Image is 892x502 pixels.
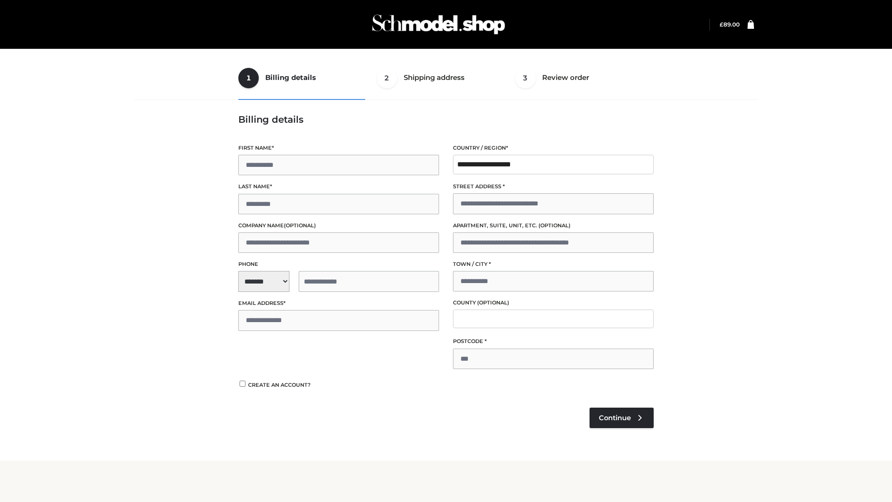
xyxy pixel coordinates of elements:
[248,382,311,388] span: Create an account?
[238,381,247,387] input: Create an account?
[238,260,439,269] label: Phone
[238,221,439,230] label: Company name
[453,182,654,191] label: Street address
[538,222,571,229] span: (optional)
[590,408,654,428] a: Continue
[238,144,439,152] label: First name
[453,298,654,307] label: County
[720,21,740,28] bdi: 89.00
[453,260,654,269] label: Town / City
[720,21,723,28] span: £
[720,21,740,28] a: £89.00
[284,222,316,229] span: (optional)
[238,114,654,125] h3: Billing details
[599,414,631,422] span: Continue
[453,337,654,346] label: Postcode
[453,221,654,230] label: Apartment, suite, unit, etc.
[238,182,439,191] label: Last name
[369,6,508,43] img: Schmodel Admin 964
[453,144,654,152] label: Country / Region
[238,299,439,308] label: Email address
[477,299,509,306] span: (optional)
